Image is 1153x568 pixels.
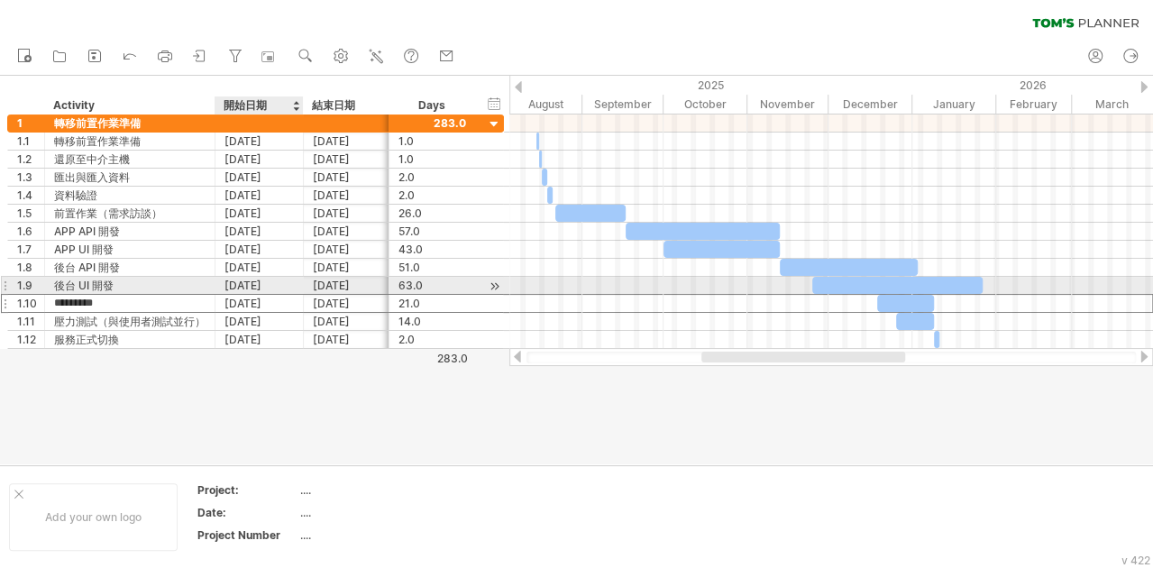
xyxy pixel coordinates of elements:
div: [DATE] [224,277,294,294]
div: February 2026 [996,95,1072,114]
div: [DATE] [224,133,294,150]
div: 1.10 [17,295,44,312]
div: Add your own logo [9,483,178,551]
div: 1.3 [17,169,44,186]
div: APP UI 開發 [54,241,206,258]
div: [DATE] [313,331,380,348]
div: [DATE] [313,313,380,330]
div: Date: [197,505,297,520]
div: Project: [197,482,297,498]
div: APP API 開發 [54,223,206,240]
div: [DATE] [313,205,380,222]
div: 後台 API 開發 [54,259,206,276]
div: [DATE] [224,241,294,258]
div: November 2025 [747,95,828,114]
div: 26.0 [398,205,466,222]
div: [DATE] [313,277,380,294]
div: 2.0 [398,169,466,186]
div: Days [389,96,474,115]
div: October 2025 [663,95,747,114]
div: Project Number [197,527,297,543]
div: 開始日期 [224,96,293,115]
div: 1.8 [17,259,44,276]
div: December 2025 [828,95,912,114]
div: 1.0 [398,151,466,168]
div: 21.0 [398,295,466,312]
div: [DATE] [224,295,294,312]
div: 14.0 [398,313,466,330]
div: [DATE] [313,241,380,258]
div: [DATE] [224,331,294,348]
div: [DATE] [313,187,380,204]
div: [DATE] [224,187,294,204]
div: 2.0 [398,187,466,204]
div: 結束日期 [312,96,379,115]
div: [DATE] [313,169,380,186]
div: Activity [53,96,205,115]
div: 匯出與匯入資料 [54,169,206,186]
div: 1.9 [17,277,44,294]
div: 43.0 [398,241,466,258]
div: [DATE] [224,151,294,168]
div: [DATE] [313,151,380,168]
div: September 2025 [582,95,663,114]
div: August 2025 [499,95,582,114]
div: 1.4 [17,187,44,204]
div: [DATE] [224,313,294,330]
div: 1.5 [17,205,44,222]
div: 1.6 [17,223,44,240]
div: 轉移前置作業準備 [54,115,206,132]
div: 壓力測試（與使用者測試並行） [54,313,206,330]
div: [DATE] [224,259,294,276]
div: 57.0 [398,223,466,240]
div: [DATE] [224,169,294,186]
div: [DATE] [313,133,380,150]
div: 還原至中介主機 [54,151,206,168]
div: 63.0 [398,277,466,294]
div: [DATE] [313,223,380,240]
div: [DATE] [224,205,294,222]
div: 服務正式切換 [54,331,206,348]
div: scroll to activity [486,277,503,296]
div: 1.12 [17,331,44,348]
div: [DATE] [313,295,380,312]
div: 1.0 [398,133,466,150]
div: January 2026 [912,95,996,114]
div: 1.1 [17,133,44,150]
div: 後台 UI 開發 [54,277,206,294]
div: v 422 [1121,554,1150,567]
div: .... [300,505,452,520]
div: 283.0 [390,352,468,365]
div: 前置作業（需求訪談） [54,205,206,222]
div: [DATE] [313,259,380,276]
div: 1.11 [17,313,44,330]
div: 51.0 [398,259,466,276]
div: 1.2 [17,151,44,168]
div: 1 [17,115,44,132]
div: .... [300,482,452,498]
div: .... [300,527,452,543]
div: 1.7 [17,241,44,258]
div: 資料驗證 [54,187,206,204]
div: 2.0 [398,331,466,348]
div: 轉移前置作業準備 [54,133,206,150]
div: [DATE] [224,223,294,240]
